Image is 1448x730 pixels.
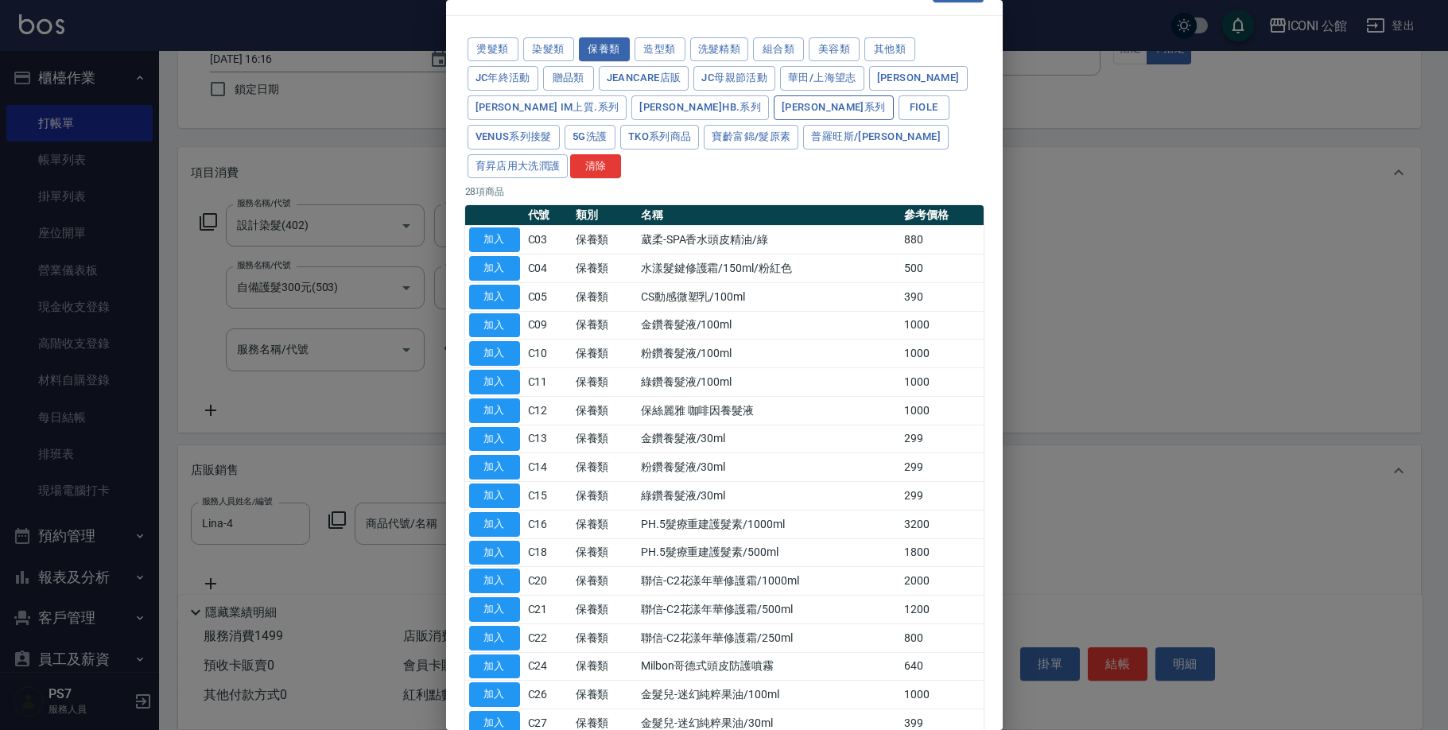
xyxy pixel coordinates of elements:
[900,453,983,482] td: 299
[637,482,900,511] td: 綠鑽養髮液/30ml
[465,184,984,199] p: 28 項商品
[468,37,518,62] button: 燙髮類
[524,567,572,596] td: C20
[469,427,520,452] button: 加入
[637,538,900,567] td: PH.5髮療重建護髮素/500ml
[637,311,900,340] td: 金鑽養髮液/100ml
[524,482,572,511] td: C15
[468,125,560,149] button: Venus系列接髮
[637,681,900,709] td: 金髮兒-迷幻純粹果油/100ml
[690,37,749,62] button: 洗髮精類
[637,567,900,596] td: 聯信-C2花漾年華修護霜/1000ml
[572,205,637,226] th: 類別
[803,125,949,149] button: 普羅旺斯/[PERSON_NAME]
[469,541,520,565] button: 加入
[572,510,637,538] td: 保養類
[469,682,520,707] button: 加入
[524,282,572,311] td: C05
[572,453,637,482] td: 保養類
[469,370,520,394] button: 加入
[637,254,900,283] td: 水漾髮鍵修護霜/150ml/粉紅色
[524,623,572,652] td: C22
[900,311,983,340] td: 1000
[572,538,637,567] td: 保養類
[900,425,983,453] td: 299
[900,396,983,425] td: 1000
[524,254,572,283] td: C04
[469,626,520,650] button: 加入
[469,398,520,423] button: 加入
[637,596,900,624] td: 聯信-C2花漾年華修護霜/500ml
[579,37,630,62] button: 保養類
[469,341,520,366] button: 加入
[524,681,572,709] td: C26
[693,66,775,91] button: JC母親節活動
[900,623,983,652] td: 800
[637,623,900,652] td: 聯信-C2花漾年華修護霜/250ml
[572,368,637,397] td: 保養類
[572,396,637,425] td: 保養類
[635,37,685,62] button: 造型類
[900,567,983,596] td: 2000
[637,282,900,311] td: CS動感微塑乳/100ml
[572,652,637,681] td: 保養類
[900,681,983,709] td: 1000
[469,285,520,309] button: 加入
[774,95,894,120] button: [PERSON_NAME]系列
[565,125,615,149] button: 5G洗護
[900,368,983,397] td: 1000
[469,569,520,593] button: 加入
[468,154,569,179] button: 育昇店用大洗潤護
[524,652,572,681] td: C24
[899,95,949,120] button: Fiole
[468,95,627,120] button: [PERSON_NAME] iM上質.系列
[524,453,572,482] td: C14
[637,652,900,681] td: Milbon哥德式頭皮防護噴霧
[900,254,983,283] td: 500
[637,340,900,368] td: 粉鑽養髮液/100ml
[469,597,520,622] button: 加入
[753,37,804,62] button: 組合類
[637,396,900,425] td: 保絲麗雅 咖啡因養髮液
[469,512,520,537] button: 加入
[524,538,572,567] td: C18
[524,510,572,538] td: C16
[900,340,983,368] td: 1000
[637,425,900,453] td: 金鑽養髮液/30ml
[900,538,983,567] td: 1800
[637,453,900,482] td: 粉鑽養髮液/30ml
[864,37,915,62] button: 其他類
[469,227,520,252] button: 加入
[572,482,637,511] td: 保養類
[704,125,798,149] button: 寶齡富錦/髮原素
[469,455,520,480] button: 加入
[637,205,900,226] th: 名稱
[469,483,520,508] button: 加入
[543,66,594,91] button: 贈品類
[780,66,864,91] button: 華田/上海望志
[900,596,983,624] td: 1200
[570,154,621,179] button: 清除
[572,311,637,340] td: 保養類
[900,652,983,681] td: 640
[572,226,637,254] td: 保養類
[524,396,572,425] td: C12
[524,226,572,254] td: C03
[469,654,520,679] button: 加入
[524,368,572,397] td: C11
[572,425,637,453] td: 保養類
[572,340,637,368] td: 保養類
[524,340,572,368] td: C10
[900,205,983,226] th: 參考價格
[637,368,900,397] td: 綠鑽養髮液/100ml
[572,567,637,596] td: 保養類
[900,482,983,511] td: 299
[572,282,637,311] td: 保養類
[620,125,700,149] button: TKO系列商品
[469,256,520,281] button: 加入
[637,510,900,538] td: PH.5髮療重建護髮素/1000ml
[900,510,983,538] td: 3200
[900,282,983,311] td: 390
[468,66,538,91] button: JC年終活動
[572,623,637,652] td: 保養類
